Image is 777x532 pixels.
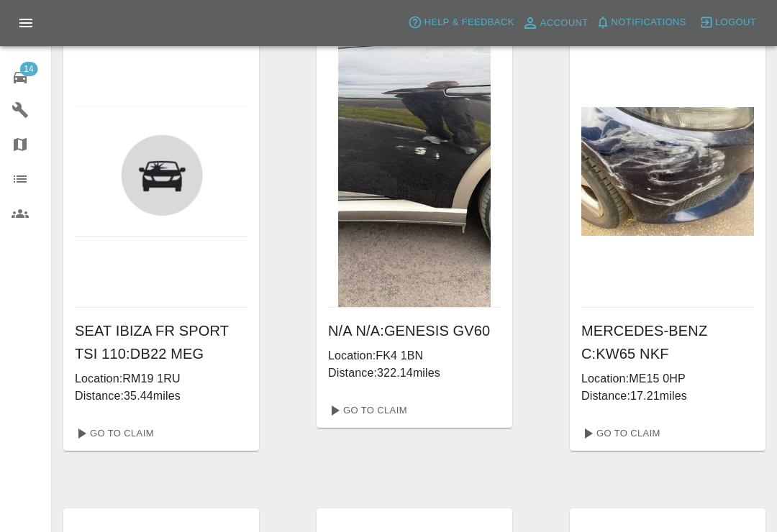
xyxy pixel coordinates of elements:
[69,422,158,445] a: Go To Claim
[581,370,754,387] p: Location: ME15 0HP
[576,422,664,445] a: Go To Claim
[328,319,501,342] h6: N/A N/A : GENESIS GV60
[75,370,247,387] p: Location: RM19 1RU
[540,15,589,32] span: Account
[404,12,517,34] button: Help & Feedback
[75,387,247,405] p: Distance: 35.44 miles
[424,14,514,31] span: Help & Feedback
[696,12,760,34] button: Logout
[328,364,501,382] p: Distance: 322.14 miles
[592,12,690,34] button: Notifications
[715,14,756,31] span: Logout
[75,319,247,365] h6: SEAT IBIZA FR SPORT TSI 110 : DB22 MEG
[581,387,754,405] p: Distance: 17.21 miles
[328,347,501,364] p: Location: FK4 1BN
[581,319,754,365] h6: MERCEDES-BENZ C : KW65 NKF
[612,14,686,31] span: Notifications
[322,399,411,422] a: Go To Claim
[9,6,43,40] button: Open drawer
[19,62,37,76] span: 14
[518,12,592,35] a: Account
